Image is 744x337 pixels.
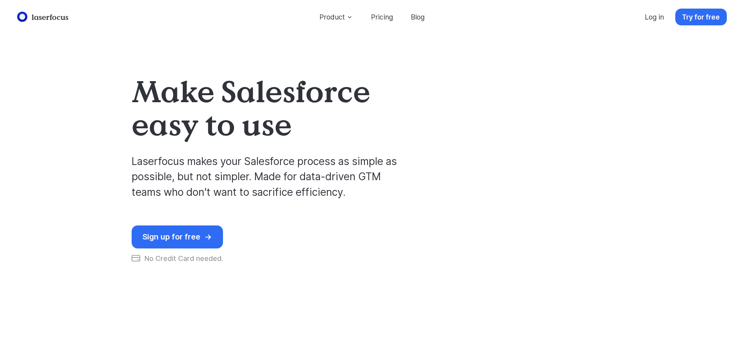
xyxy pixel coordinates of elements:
div: Sign up for free [143,232,200,242]
h1: Make Salesforce easy to use [132,74,394,140]
div: No Credit Card needed. [132,248,223,262]
div: → [205,232,220,242]
a: Sign up for free [132,225,223,248]
a: Try for free [675,9,727,25]
a: Log in [638,9,671,25]
p: Laserfocus makes your Salesforce process as simple as possible, but not simpler. Made for data-dr... [132,141,407,200]
a: laserfocus [15,10,71,24]
a: Blog [404,9,432,25]
button: Product [312,9,360,25]
a: Pricing [364,9,400,25]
